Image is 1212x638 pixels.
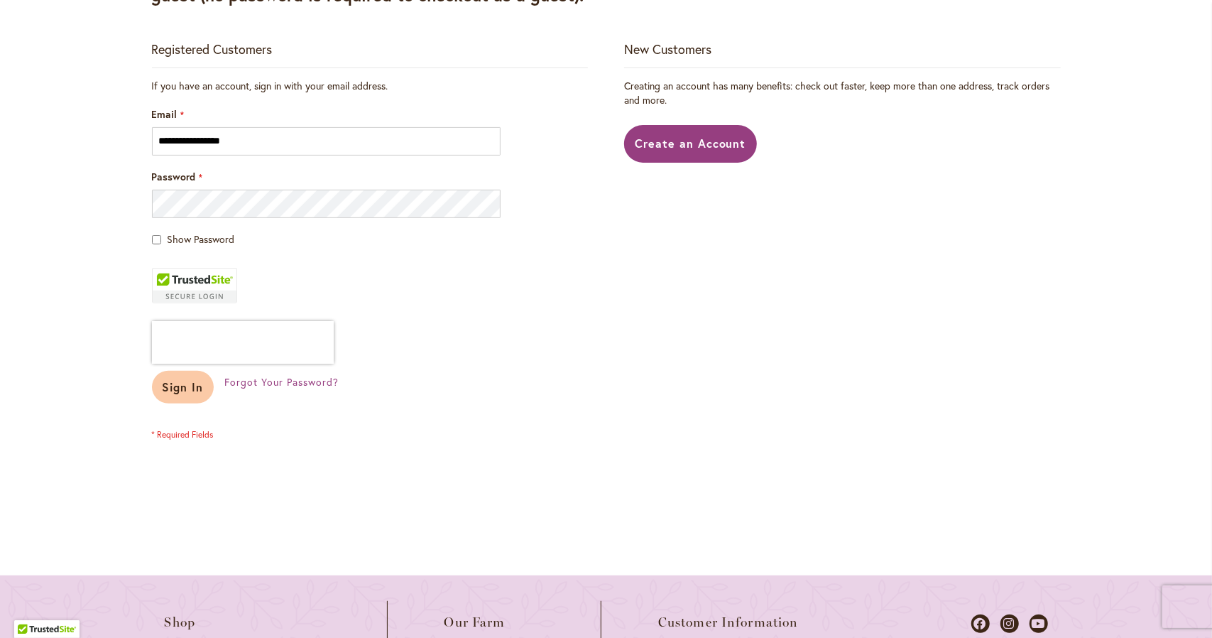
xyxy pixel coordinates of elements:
[152,170,196,183] span: Password
[624,125,757,163] a: Create an Account
[444,615,506,629] span: Our Farm
[152,371,214,404] button: Sign In
[635,136,746,151] span: Create an Account
[152,268,237,303] div: TrustedSite Certified
[152,107,178,121] span: Email
[1000,615,1019,633] a: Dahlias on Instagram
[224,375,338,389] a: Forgot Your Password?
[658,615,799,629] span: Customer Information
[165,615,196,629] span: Shop
[624,79,1060,107] p: Creating an account has many benefits: check out faster, keep more than one address, track orders...
[971,615,990,633] a: Dahlias on Facebook
[1030,615,1048,633] a: Dahlias on Youtube
[168,232,235,246] span: Show Password
[624,40,711,58] strong: New Customers
[152,79,588,93] div: If you have an account, sign in with your email address.
[224,375,338,389] span: Forgot Your Password?
[163,379,204,394] span: Sign In
[152,321,334,364] iframe: reCAPTCHA
[152,40,273,58] strong: Registered Customers
[11,588,50,627] iframe: Launch Accessibility Center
